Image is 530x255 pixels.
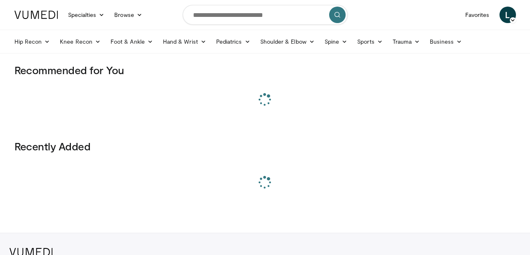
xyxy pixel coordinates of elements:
a: L [499,7,516,23]
a: Pediatrics [211,33,255,50]
a: Shoulder & Elbow [255,33,320,50]
h3: Recommended for You [14,63,516,77]
a: Spine [320,33,352,50]
a: Hip Recon [9,33,55,50]
a: Specialties [63,7,110,23]
a: Business [425,33,467,50]
a: Browse [109,7,147,23]
img: VuMedi Logo [14,11,58,19]
a: Foot & Ankle [106,33,158,50]
a: Trauma [388,33,425,50]
input: Search topics, interventions [183,5,348,25]
a: Hand & Wrist [158,33,211,50]
a: Knee Recon [55,33,106,50]
a: Favorites [460,7,495,23]
h3: Recently Added [14,140,516,153]
a: Sports [352,33,388,50]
